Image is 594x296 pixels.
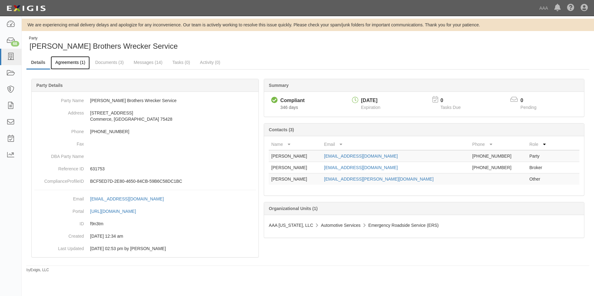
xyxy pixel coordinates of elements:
[470,150,527,162] td: [PHONE_NUMBER]
[34,242,84,252] dt: Last Updated
[90,196,171,201] a: [EMAIL_ADDRESS][DOMAIN_NAME]
[34,94,256,107] dd: [PERSON_NAME] Brothers Wrecker Service
[34,94,84,104] dt: Party Name
[34,107,84,116] dt: Address
[324,165,398,170] a: [EMAIL_ADDRESS][DOMAIN_NAME]
[269,162,322,173] td: [PERSON_NAME]
[195,56,225,69] a: Activity (0)
[90,209,143,214] a: [URL][DOMAIN_NAME]
[34,107,256,125] dd: [STREET_ADDRESS] Commerce, [GEOGRAPHIC_DATA] 75428
[34,193,84,202] dt: Email
[34,163,84,172] dt: Reference ID
[361,97,380,104] div: [DATE]
[280,97,304,104] div: Compliant
[34,175,84,184] dt: ComplianceProfileID
[34,138,84,147] dt: Fax
[34,242,256,255] dd: 01/22/2025 02:53 pm by Benjamin Tully
[280,105,298,110] span: Since 09/17/2024
[269,127,294,132] b: Contacts (3)
[527,173,555,185] td: Other
[269,83,289,88] b: Summary
[527,139,555,150] th: Role
[36,83,63,88] b: Party Details
[51,56,90,70] a: Agreements (1)
[269,150,322,162] td: [PERSON_NAME]
[536,2,551,14] a: AAA
[269,173,322,185] td: [PERSON_NAME]
[527,150,555,162] td: Party
[269,223,313,228] span: AAA [US_STATE], LLC
[361,105,380,110] span: Expiration
[520,105,536,110] span: Pending
[34,218,256,230] dd: f9n3tm
[30,42,178,50] span: [PERSON_NAME] Brothers Wrecker Service
[567,4,574,12] i: Help Center - Complianz
[269,139,322,150] th: Name
[321,223,361,228] span: Automotive Services
[90,56,128,69] a: Documents (3)
[129,56,167,69] a: Messages (14)
[441,105,461,110] span: Tasks Due
[269,206,318,211] b: Organizational Units (1)
[34,205,84,214] dt: Portal
[324,154,398,159] a: [EMAIL_ADDRESS][DOMAIN_NAME]
[527,162,555,173] td: Broker
[34,230,256,242] dd: 03/10/2023 12:34 am
[5,3,48,14] img: logo-5460c22ac91f19d4615b14bd174203de0afe785f0fc80cf4dbbc73dc1793850b.png
[34,125,256,138] dd: [PHONE_NUMBER]
[90,166,256,172] p: 631753
[90,196,164,202] div: [EMAIL_ADDRESS][DOMAIN_NAME]
[168,56,195,69] a: Tasks (0)
[34,125,84,135] dt: Phone
[34,230,84,239] dt: Created
[271,97,278,104] i: Compliant
[22,22,594,28] div: We are experiencing email delivery delays and apologize for any inconvenience. Our team is active...
[368,223,439,228] span: Emergency Roadside Service (ERS)
[29,36,178,41] div: Party
[26,267,49,273] small: by
[470,162,527,173] td: [PHONE_NUMBER]
[322,139,470,150] th: Email
[90,178,256,184] p: BCF5ED7D-2E80-4650-84CB-59B6C58DC1BC
[11,41,19,47] div: 68
[34,150,84,159] dt: DBA Party Name
[26,36,303,52] div: Benson Brothers Wrecker Service
[26,56,50,70] a: Details
[520,97,544,104] p: 0
[470,139,527,150] th: Phone
[441,97,468,104] p: 0
[324,177,433,182] a: [EMAIL_ADDRESS][PERSON_NAME][DOMAIN_NAME]
[34,218,84,227] dt: ID
[30,268,49,272] a: Exigis, LLC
